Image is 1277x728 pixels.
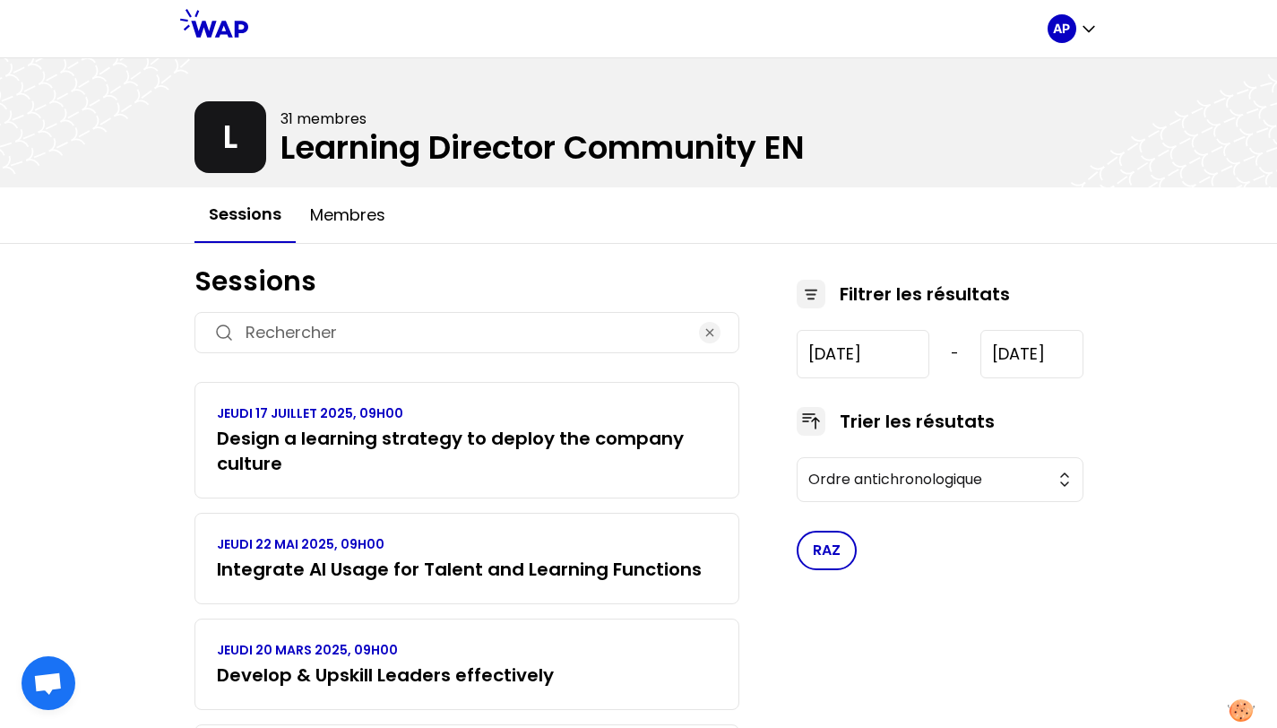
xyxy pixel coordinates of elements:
h3: Filtrer les résultats [840,282,1010,307]
h1: Sessions [194,265,739,298]
p: AP [1053,20,1070,38]
h3: Trier les résutats [840,409,995,434]
input: YYYY-M-D [980,330,1083,378]
h3: Integrate AI Usage for Talent and Learning Functions [217,557,702,582]
a: JEUDI 17 JUILLET 2025, 09H00Design a learning strategy to deploy the company culture [217,404,717,476]
button: Membres [296,188,400,242]
span: Ordre antichronologique [808,469,1047,490]
input: Rechercher [246,320,688,345]
button: Sessions [194,187,296,243]
p: JEUDI 17 JUILLET 2025, 09H00 [217,404,717,422]
h3: Develop & Upskill Leaders effectively [217,663,554,688]
span: - [951,343,959,365]
p: JEUDI 22 MAI 2025, 09H00 [217,535,702,553]
a: Ouvrir le chat [22,656,75,710]
a: JEUDI 20 MARS 2025, 09H00Develop & Upskill Leaders effectively [217,641,554,688]
h3: Design a learning strategy to deploy the company culture [217,426,717,476]
p: JEUDI 20 MARS 2025, 09H00 [217,641,554,659]
a: JEUDI 22 MAI 2025, 09H00Integrate AI Usage for Talent and Learning Functions [217,535,702,582]
input: YYYY-M-D [797,330,930,378]
button: Ordre antichronologique [797,457,1083,502]
button: RAZ [797,531,857,570]
button: AP [1048,14,1098,43]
